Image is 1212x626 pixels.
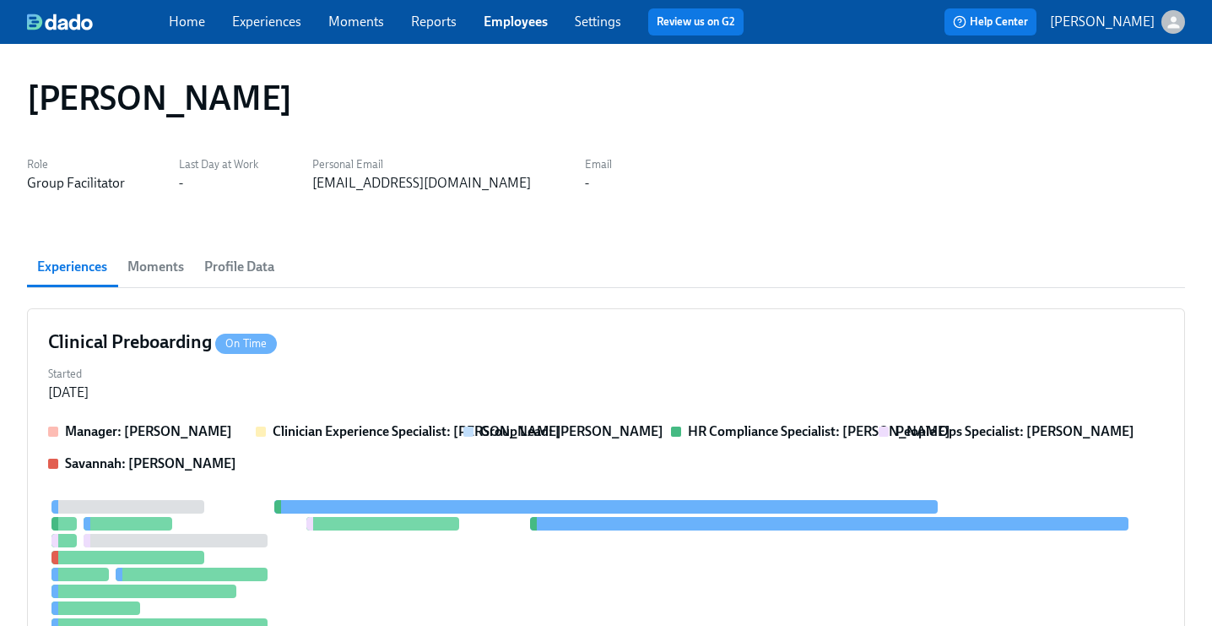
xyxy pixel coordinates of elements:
label: Last Day at Work [179,155,258,174]
strong: Savannah: [PERSON_NAME] [65,455,236,471]
label: Started [48,365,89,384]
span: Help Center [953,14,1028,30]
a: Moments [328,14,384,30]
a: Employees [484,14,548,30]
strong: Clinician Experience Specialist: [PERSON_NAME] [273,423,561,439]
h4: Clinical Preboarding [48,329,277,355]
div: - [179,174,183,193]
button: [PERSON_NAME] [1050,10,1185,34]
div: [DATE] [48,384,89,402]
p: [PERSON_NAME] [1050,13,1155,31]
label: Email [585,155,612,174]
label: Role [27,155,125,174]
a: dado [27,14,169,30]
span: Experiences [37,255,107,279]
span: Profile Data [204,255,274,279]
strong: HR Compliance Specialist: [PERSON_NAME] [688,423,950,439]
strong: Manager: [PERSON_NAME] [65,423,232,439]
a: Review us on G2 [657,14,735,30]
div: Group Facilitator [27,174,125,193]
strong: People Ops Specialist: [PERSON_NAME] [895,423,1134,439]
span: On Time [215,337,277,350]
div: - [585,174,589,193]
a: Home [169,14,205,30]
button: Review us on G2 [648,8,744,35]
div: [EMAIL_ADDRESS][DOMAIN_NAME] [312,174,531,193]
label: Personal Email [312,155,531,174]
a: Settings [575,14,621,30]
span: Moments [127,255,184,279]
a: Reports [411,14,457,30]
strong: Group Lead: [PERSON_NAME] [480,423,663,439]
button: Help Center [944,8,1036,35]
img: dado [27,14,93,30]
a: Experiences [232,14,301,30]
h1: [PERSON_NAME] [27,78,292,118]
